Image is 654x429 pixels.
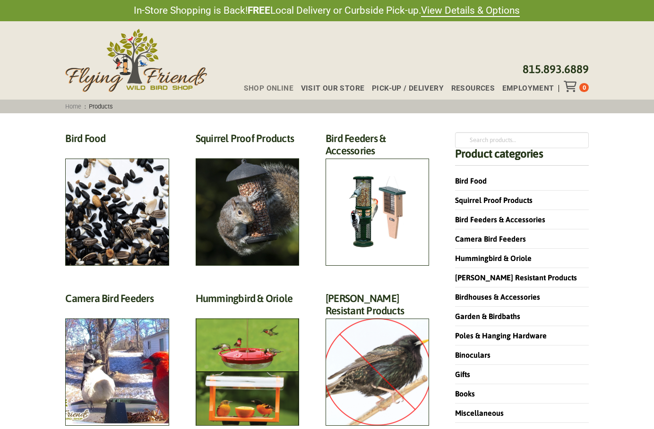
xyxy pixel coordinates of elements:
a: Visit Our Store [293,85,364,92]
a: Books [455,389,475,398]
a: Visit product category Hummingbird & Oriole [196,292,299,426]
a: Garden & Birdbaths [455,312,520,320]
a: Resources [444,85,495,92]
a: Squirrel Proof Products [455,196,533,204]
a: Shop Online [236,85,293,92]
span: Products [86,103,116,110]
h2: Bird Feeders & Accessories [326,132,429,162]
img: Flying Friends Wild Bird Shop Logo [65,29,207,92]
a: [PERSON_NAME] Resistant Products [455,273,577,282]
a: Visit product category Squirrel Proof Products [196,132,299,266]
a: Visit product category Bird Feeders & Accessories [326,132,429,266]
a: 815.893.6889 [523,63,589,76]
h2: Squirrel Proof Products [196,132,299,150]
a: Camera Bird Feeders [455,235,526,243]
a: Employment [495,85,554,92]
a: Visit product category Starling Resistant Products [326,292,429,426]
h2: Bird Food [65,132,169,150]
span: In-Store Shopping is Back! Local Delivery or Curbside Pick-up. [134,4,520,17]
a: Pick-up / Delivery [364,85,444,92]
a: Birdhouses & Accessories [455,293,540,301]
a: Visit product category Bird Food [65,132,169,266]
span: Employment [502,85,554,92]
a: Miscellaneous [455,409,504,417]
h4: Product categories [455,148,589,166]
a: Hummingbird & Oriole [455,254,532,262]
span: 0 [583,84,586,91]
span: Visit Our Store [301,85,365,92]
a: Bird Food [455,177,487,185]
div: Toggle Off Canvas Content [564,81,579,92]
a: Gifts [455,370,470,379]
a: Poles & Hanging Hardware [455,331,547,340]
span: : [62,103,116,110]
strong: FREE [248,5,270,16]
a: Visit product category Camera Bird Feeders [65,292,169,426]
a: Home [62,103,85,110]
a: View Details & Options [421,5,520,17]
a: Bird Feeders & Accessories [455,215,545,224]
h2: [PERSON_NAME] Resistant Products [326,292,429,322]
a: Binoculars [455,351,491,359]
span: Shop Online [244,85,293,92]
h2: Camera Bird Feeders [65,292,169,310]
span: Resources [451,85,495,92]
input: Search products… [455,132,589,148]
span: Pick-up / Delivery [372,85,444,92]
h2: Hummingbird & Oriole [196,292,299,310]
